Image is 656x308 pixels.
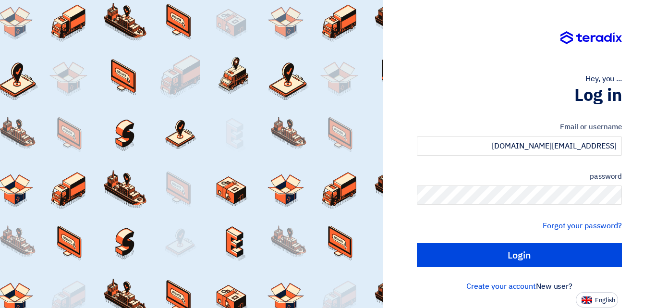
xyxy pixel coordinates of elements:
[417,243,622,267] input: Login
[543,220,622,232] a: Forgot your password?
[582,296,592,304] img: en-US.png
[466,281,536,292] a: Create your account
[595,296,615,305] font: English
[590,171,622,182] font: password
[574,82,622,108] font: Log in
[585,73,622,85] font: Hey, you ...
[417,136,622,156] input: Enter your work email or username...
[576,292,618,308] button: English
[560,122,622,132] font: Email or username
[536,281,572,292] font: New user?
[560,31,622,45] img: Teradix logo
